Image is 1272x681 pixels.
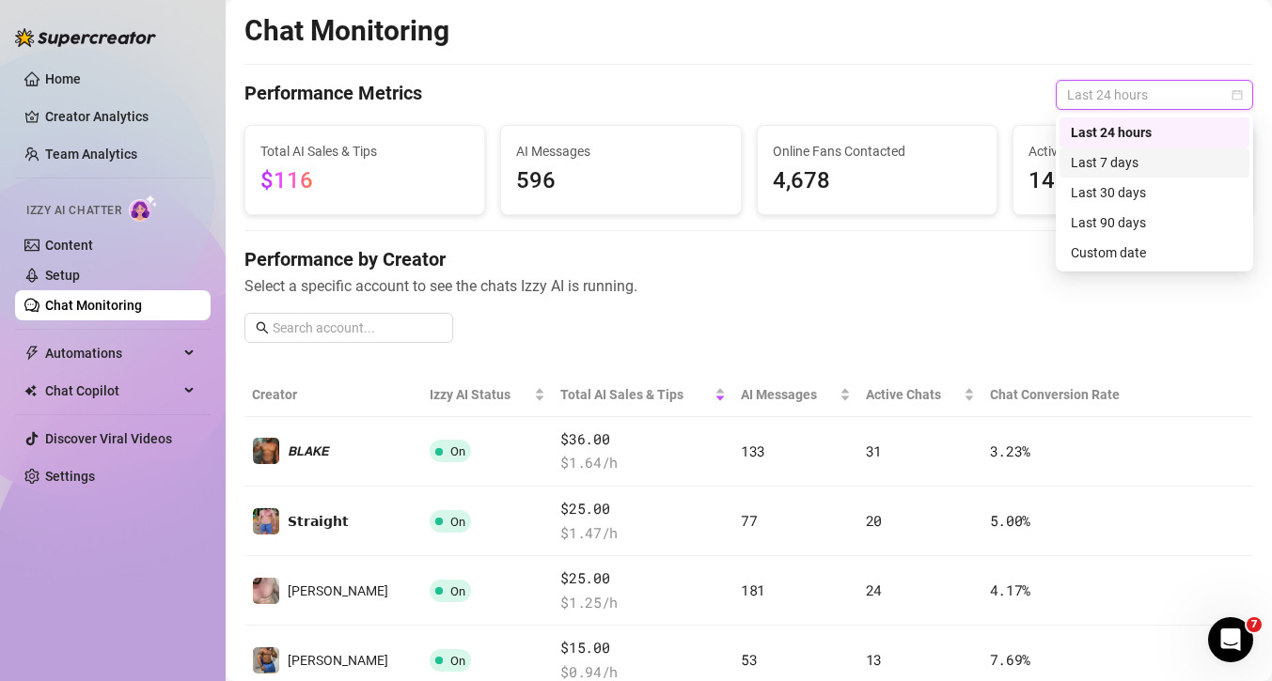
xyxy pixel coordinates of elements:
th: Izzy AI Status [422,373,553,417]
span: calendar [1232,89,1243,101]
input: Search account... [273,317,442,338]
div: Custom date [1060,238,1249,268]
a: Content [45,238,93,253]
a: Chat Monitoring [45,298,142,313]
span: $25.00 [560,498,726,520]
div: Last 30 days [1060,178,1249,208]
span: Izzy AI Chatter [26,202,121,220]
span: Last 24 hours [1067,81,1242,109]
span: Total AI Sales & Tips [560,384,711,405]
span: [PERSON_NAME] [288,653,388,668]
span: On [450,584,465,598]
span: $15.00 [560,637,726,659]
div: Custom date [1071,242,1238,263]
span: search [256,321,269,334]
span: 4,678 [773,163,981,199]
span: 13 [866,650,882,669]
span: 31 [866,441,882,460]
span: 5.00 % [990,511,1031,530]
span: 596 [516,163,725,199]
span: $ 1.25 /h [560,592,726,614]
a: Creator Analytics [45,101,196,132]
th: Total AI Sales & Tips [553,373,733,417]
h4: Performance Metrics [244,80,422,110]
span: 142 [1029,163,1237,199]
div: Last 30 days [1071,182,1238,203]
span: Izzy AI Status [430,384,530,405]
div: Last 7 days [1060,147,1249,178]
span: 𝘽𝙇𝘼𝙆𝙀 [288,443,329,458]
img: 𝘽𝙇𝘼𝙆𝙀 [253,438,279,464]
span: AI Messages [741,384,836,405]
span: AI Messages [516,141,725,162]
span: 𝗦𝘁𝗿𝗮𝗶𝗴𝗵𝘁 [288,514,349,529]
a: Discover Viral Videos [45,431,172,446]
a: Settings [45,469,95,484]
div: Last 90 days [1060,208,1249,238]
span: Total AI Sales & Tips [260,141,469,162]
div: Last 90 days [1071,212,1238,233]
span: Online Fans Contacted [773,141,981,162]
a: Setup [45,268,80,283]
h4: Performance by Creator [244,246,1253,272]
div: Last 7 days [1071,152,1238,173]
span: $25.00 [560,567,726,590]
img: logo-BBDzfeDw.svg [15,28,156,47]
span: Automations [45,338,179,368]
h2: Chat Monitoring [244,13,449,49]
span: 4.17 % [990,580,1031,599]
a: Home [45,71,81,86]
span: $36.00 [560,428,726,451]
span: 77 [741,511,757,530]
span: Active Chats [1029,141,1237,162]
span: $ 1.47 /h [560,522,726,545]
th: Creator [244,373,422,417]
img: Chat Copilot [24,384,37,397]
span: 7 [1247,617,1262,632]
span: $ 1.64 /h [560,452,726,474]
span: On [450,654,465,668]
span: thunderbolt [24,346,39,361]
span: 133 [741,441,765,460]
span: 3.23 % [990,441,1031,460]
span: 53 [741,650,757,669]
span: Active Chats [866,384,960,405]
span: 24 [866,580,882,599]
span: Select a specific account to see the chats Izzy AI is running. [244,274,1253,298]
th: Chat Conversion Rate [982,373,1153,417]
span: On [450,515,465,529]
span: 7.69 % [990,650,1031,669]
img: Michael [253,578,279,604]
span: On [450,444,465,458]
img: AI Chatter [129,194,158,222]
div: Last 24 hours [1060,117,1249,147]
span: [PERSON_NAME] [288,583,388,598]
th: AI Messages [733,373,858,417]
iframe: Intercom live chat [1208,617,1253,662]
div: Last 24 hours [1071,122,1238,143]
th: Active Chats [858,373,982,417]
span: 20 [866,511,882,530]
img: 𝙆𝙀𝙑𝙄𝙉 [253,647,279,673]
span: Chat Copilot [45,376,179,406]
a: Team Analytics [45,147,137,162]
span: $116 [260,167,313,193]
span: 181 [741,580,765,599]
img: 𝗦𝘁𝗿𝗮𝗶𝗴𝗵𝘁 [253,508,279,534]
